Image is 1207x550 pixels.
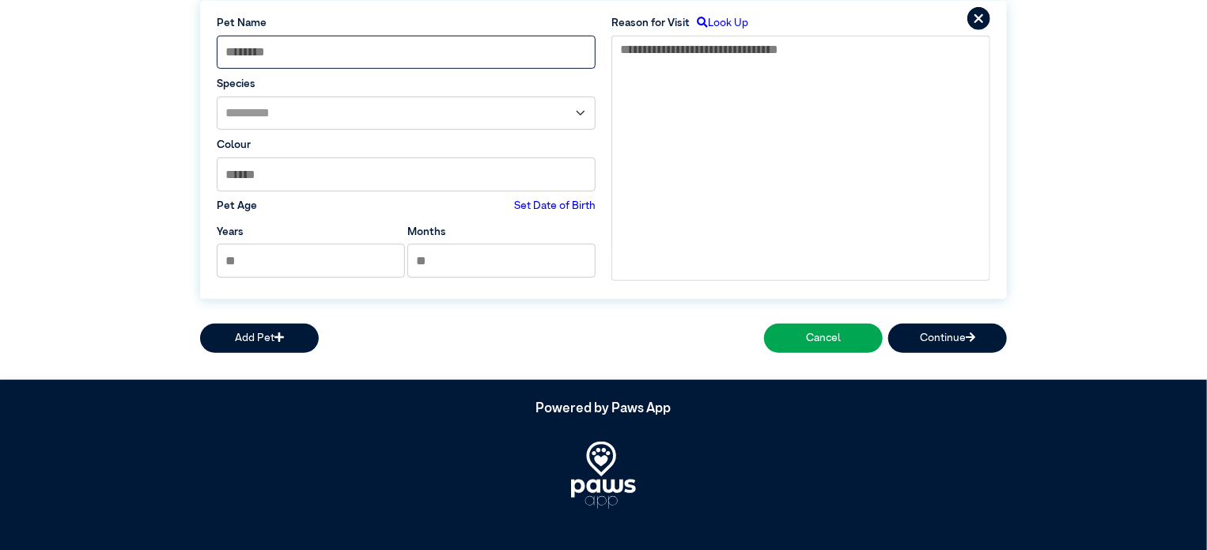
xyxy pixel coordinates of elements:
button: Cancel [764,324,883,353]
label: Look Up [690,15,748,31]
label: Species [217,76,596,92]
h5: Powered by Paws App [200,401,1007,417]
label: Colour [217,137,596,153]
img: PawsApp [571,442,636,509]
label: Pet Age [217,198,257,214]
button: Add Pet [200,324,319,353]
label: Years [217,224,244,240]
button: Continue [888,324,1007,353]
label: Reason for Visit [611,15,690,31]
label: Set Date of Birth [514,198,596,214]
label: Months [407,224,446,240]
label: Pet Name [217,15,596,31]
